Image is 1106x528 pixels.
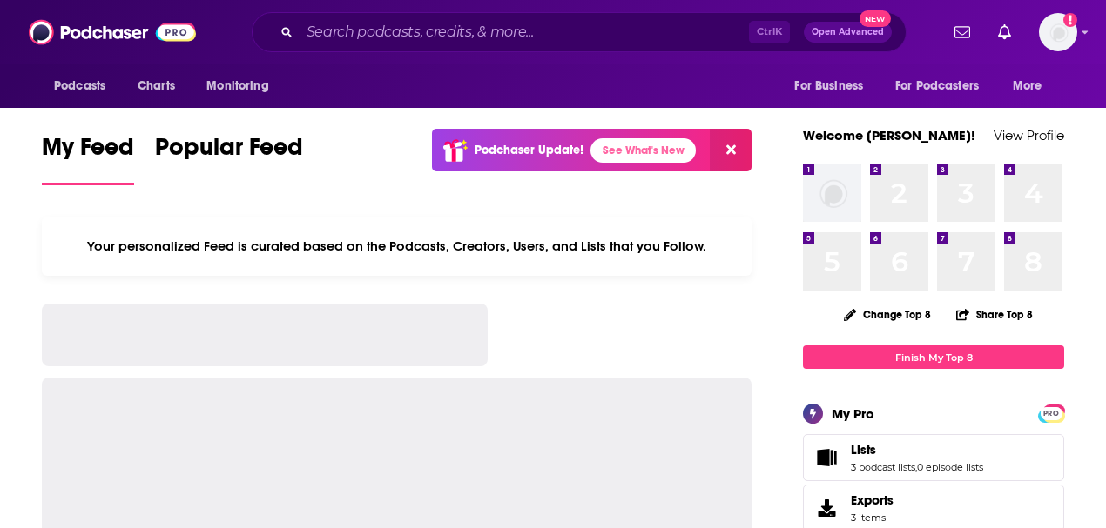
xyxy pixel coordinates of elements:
span: Exports [851,492,894,508]
img: Podchaser - Follow, Share and Rate Podcasts [29,16,196,49]
a: Lists [851,442,983,458]
button: open menu [42,70,128,103]
span: Ctrl K [749,21,790,43]
img: missing-image.png [803,164,861,222]
input: Search podcasts, credits, & more... [300,18,749,46]
svg: Add a profile image [1063,13,1077,27]
span: My Feed [42,132,134,172]
div: Search podcasts, credits, & more... [252,12,907,52]
button: Share Top 8 [955,297,1034,331]
button: Open AdvancedNew [804,22,892,43]
span: Podcasts [54,74,105,98]
a: 0 episode lists [917,461,983,473]
span: New [860,10,891,27]
span: Open Advanced [812,28,884,37]
a: Popular Feed [155,132,303,185]
span: 3 items [851,511,894,524]
a: See What's New [590,138,696,163]
a: Lists [809,445,844,470]
span: Popular Feed [155,132,303,172]
a: Charts [126,70,185,103]
p: Podchaser Update! [475,143,583,157]
span: Lists [803,434,1064,481]
img: User Profile [1039,13,1077,51]
a: Welcome [PERSON_NAME]! [803,127,975,144]
button: open menu [884,70,1004,103]
a: 3 podcast lists [851,461,915,473]
span: Exports [809,496,844,520]
span: More [1013,74,1042,98]
button: Show profile menu [1039,13,1077,51]
span: Logged in as vjacobi [1039,13,1077,51]
div: My Pro [832,405,874,422]
span: , [915,461,917,473]
button: open menu [1001,70,1064,103]
span: Lists [851,442,876,458]
a: Show notifications dropdown [991,17,1018,47]
span: For Business [794,74,863,98]
span: Charts [138,74,175,98]
a: PRO [1041,406,1062,419]
span: Monitoring [206,74,268,98]
a: View Profile [994,127,1064,144]
a: Finish My Top 8 [803,345,1064,369]
button: open menu [782,70,885,103]
a: My Feed [42,132,134,185]
div: Your personalized Feed is curated based on the Podcasts, Creators, Users, and Lists that you Follow. [42,217,752,276]
a: Show notifications dropdown [948,17,977,47]
button: open menu [194,70,291,103]
span: For Podcasters [895,74,979,98]
button: Change Top 8 [833,304,941,325]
